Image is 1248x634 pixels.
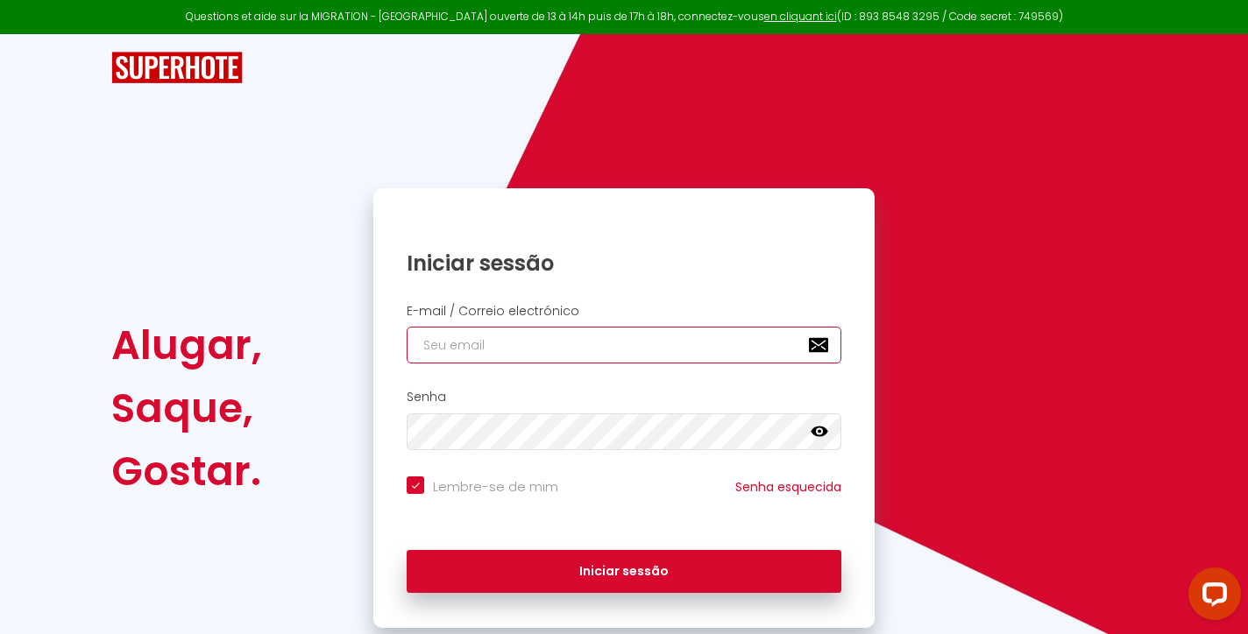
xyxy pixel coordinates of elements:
[407,390,841,405] h2: Senha
[111,440,262,503] div: Gostar.
[111,313,262,377] div: Alugar,
[764,9,837,24] a: en cliquant ici
[407,550,841,594] button: Iniciar sessão
[407,304,841,319] h2: E-mail / Correio electrónico
[111,52,243,84] img: SuperHote logo
[111,377,262,440] div: Saque,
[407,250,841,277] h1: Iniciar sessão
[407,327,841,363] input: Seu email
[735,478,841,496] a: Senha esquecida
[1174,560,1248,634] iframe: LiveChat chat widget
